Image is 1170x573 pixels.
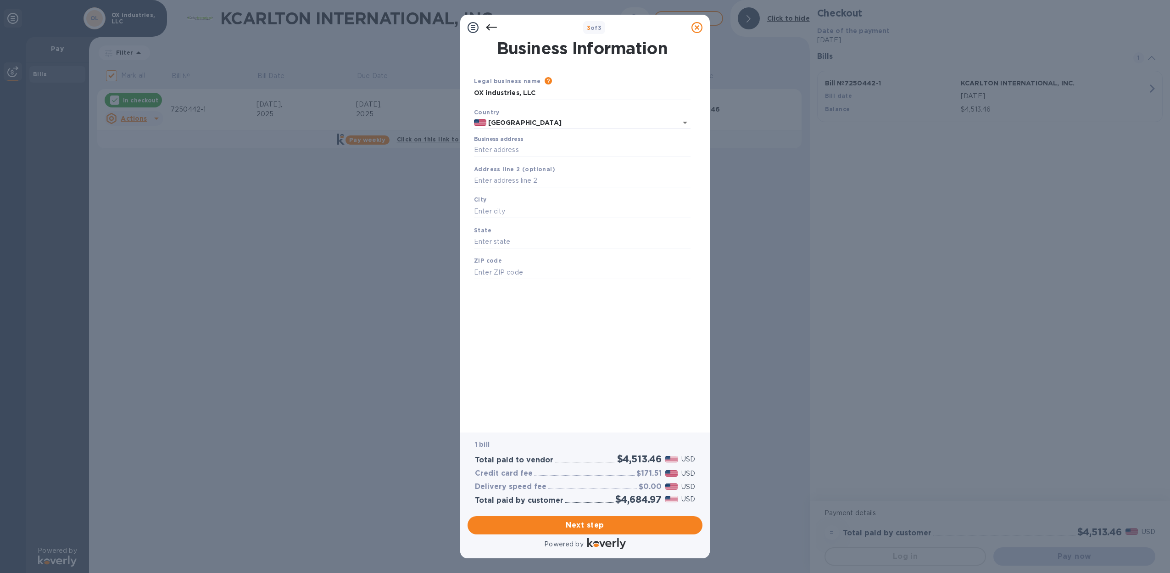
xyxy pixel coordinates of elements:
p: USD [681,482,695,492]
button: Next step [468,516,702,534]
h3: $0.00 [639,483,662,491]
img: USD [665,456,678,462]
img: US [474,119,486,126]
b: Address line 2 (optional) [474,166,555,173]
h3: Total paid by customer [475,496,563,505]
input: Enter address [474,143,691,157]
h2: $4,513.46 [617,453,662,465]
p: USD [681,494,695,504]
h3: Credit card fee [475,469,533,478]
input: Enter city [474,204,691,218]
b: of 3 [587,24,602,31]
span: Next step [475,520,695,531]
h3: Delivery speed fee [475,483,546,491]
p: USD [681,455,695,464]
h3: Total paid to vendor [475,456,553,465]
b: City [474,196,487,203]
img: Logo [587,538,626,549]
img: USD [665,483,678,490]
input: Select country [486,117,665,129]
input: Enter legal business name [474,86,691,100]
h3: $171.51 [636,469,662,478]
p: Powered by [544,539,583,549]
span: 3 [587,24,591,31]
b: ZIP code [474,257,502,264]
button: Open [679,116,691,129]
img: USD [665,470,678,477]
label: Business address [474,137,523,142]
b: State [474,227,491,234]
b: 1 bill [475,441,490,448]
input: Enter address line 2 [474,174,691,188]
h1: Business Information [472,39,692,58]
b: Legal business name [474,78,541,84]
img: USD [665,496,678,502]
input: Enter ZIP code [474,265,691,279]
input: Enter state [474,235,691,249]
h2: $4,684.97 [615,494,662,505]
p: USD [681,469,695,478]
b: Country [474,109,500,116]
